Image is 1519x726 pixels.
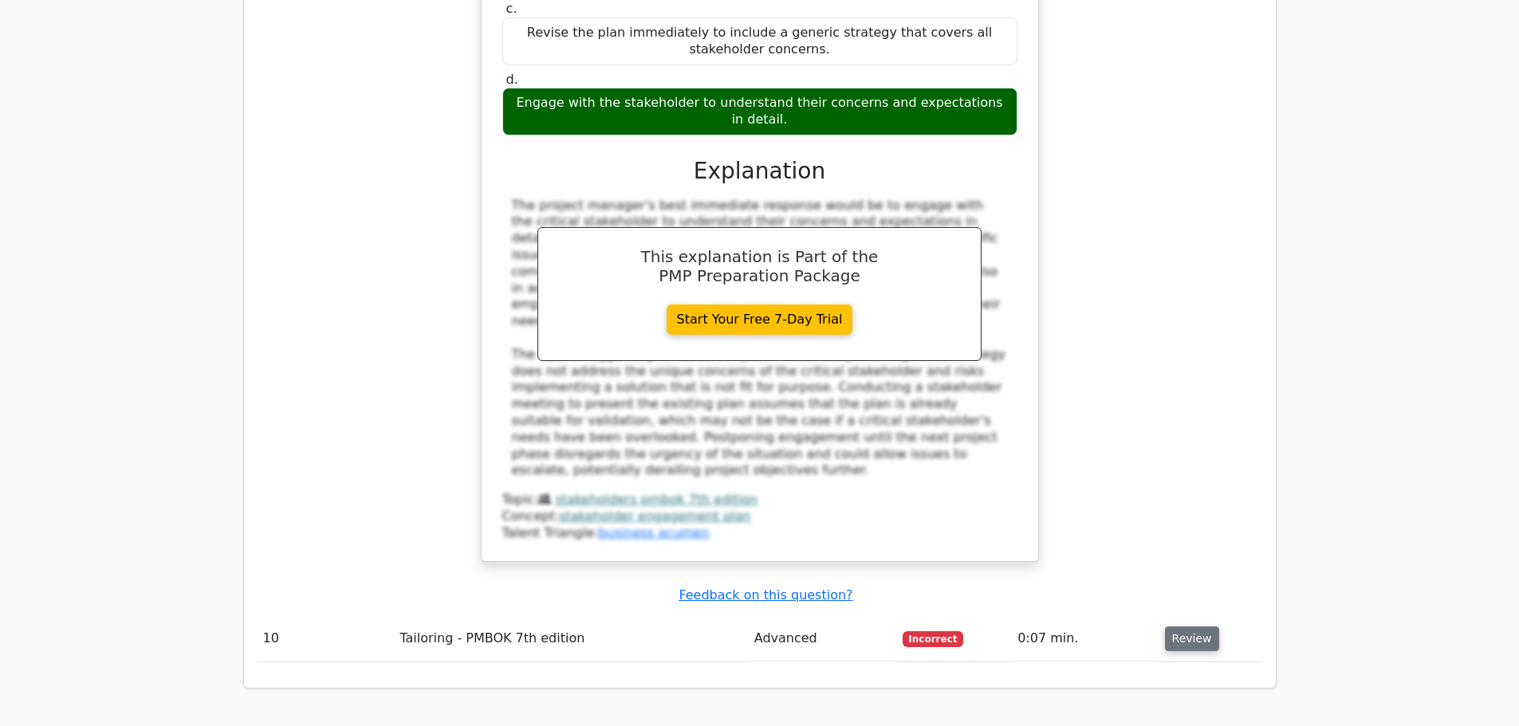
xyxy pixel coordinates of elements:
div: Revise the plan immediately to include a generic strategy that covers all stakeholder concerns. [502,18,1017,65]
td: Advanced [748,616,896,661]
td: Tailoring - PMBOK 7th edition [393,616,747,661]
div: The project manager's best immediate response would be to engage with the critical stakeholder to... [512,198,1008,480]
td: 10 [257,616,394,661]
a: stakeholder engagement plan [559,508,750,524]
h3: Explanation [512,158,1008,185]
a: stakeholders pmbok 7th edition [555,492,758,507]
td: 0:07 min. [1011,616,1158,661]
a: Start Your Free 7-Day Trial [667,304,853,335]
div: Concept: [502,508,1017,525]
span: d. [506,72,518,87]
span: c. [506,1,517,16]
a: business acumen [598,525,709,540]
div: Engage with the stakeholder to understand their concerns and expectations in detail. [502,88,1017,135]
span: Incorrect [903,631,964,647]
a: Feedback on this question? [679,587,852,602]
button: Review [1165,626,1219,651]
div: Talent Triangle: [502,492,1017,541]
div: Topic: [502,492,1017,508]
